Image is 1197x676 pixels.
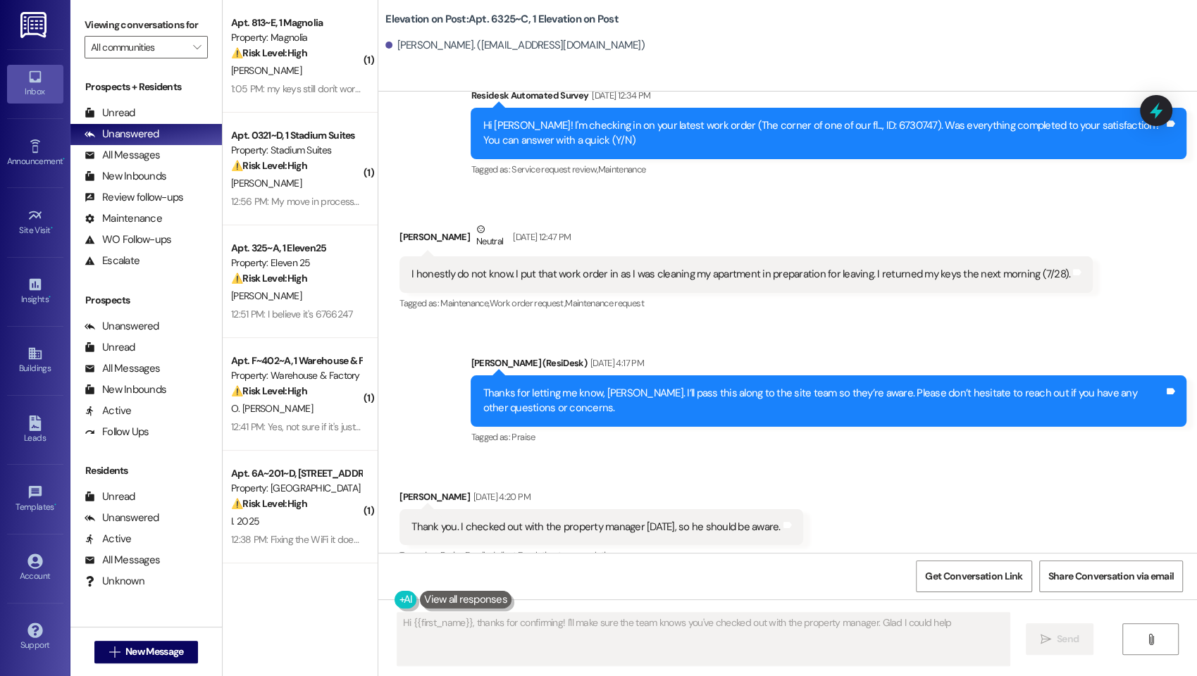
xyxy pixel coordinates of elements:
span: Maintenance request [565,297,644,309]
div: 12:38 PM: Fixing the WiFi it does not work at all that is my only problem I have with the apartment [231,533,623,546]
span: O. [PERSON_NAME] [231,402,313,415]
div: Apt. F~402~A, 1 Warehouse & Factory [231,353,361,368]
div: Tagged as: [471,159,1186,180]
div: Review follow-ups [85,190,183,205]
strong: ⚠️ Risk Level: High [231,497,307,510]
div: 12:56 PM: My move in process wasn't a problem, I just don't have my roommates it's just me and on... [231,195,844,208]
button: Send [1026,623,1094,655]
div: All Messages [85,553,160,568]
div: New Inbounds [85,169,166,184]
span: New Message [125,644,183,659]
span: • [49,292,51,302]
div: Unread [85,106,135,120]
span: [PERSON_NAME] [231,64,302,77]
span: Emailed client , [465,549,518,561]
div: Maintenance [85,211,162,226]
span: • [51,223,53,233]
span: [PERSON_NAME] [231,177,302,189]
div: Unanswered [85,127,159,142]
span: Praise [511,431,535,443]
a: Account [7,549,63,587]
img: ResiDesk Logo [20,12,49,38]
span: Get Conversation Link [925,569,1022,584]
textarea: Hi {{first_name}}, thanks for confirming [397,613,1010,665]
a: Templates • [7,480,63,518]
span: • [54,500,56,510]
div: Hi [PERSON_NAME]! I'm checking in on your latest work order (The corner of one of our fl..., ID: ... [483,118,1164,149]
span: I. 2025 [231,515,259,527]
span: Send [1057,632,1079,646]
div: Residesk Automated Survey [471,88,1186,108]
a: Support [7,618,63,656]
div: Follow Ups [85,425,149,439]
div: 12:51 PM: I believe it's 6766247 [231,308,353,320]
div: Thanks for letting me know, [PERSON_NAME]. I’ll pass this along to the site team so they’re aware... [483,386,1164,416]
div: Unanswered [85,319,159,334]
div: Active [85,532,132,546]
div: [DATE] 4:17 PM [587,356,644,370]
div: Neutral [473,222,506,251]
div: [PERSON_NAME] (ResiDesk) [471,356,1186,375]
div: Tagged as: [399,293,1093,313]
div: All Messages [85,148,160,163]
div: Prospects [70,293,222,308]
strong: ⚠️ Risk Level: High [231,272,307,284]
div: Past + Future Residents [70,613,222,628]
i:  [193,42,201,53]
span: Service request review , [511,163,597,175]
div: I honestly do not know. I put that work order in as I was cleaning my apartment in preparation fo... [411,267,1070,282]
span: Maintenance [597,163,645,175]
a: Inbox [7,65,63,103]
a: Leads [7,411,63,449]
span: Praise , [440,549,464,561]
div: [PERSON_NAME] [399,222,1093,256]
div: [DATE] 12:47 PM [509,230,571,244]
a: Buildings [7,342,63,380]
div: Apt. 6A~201~D, [STREET_ADDRESS][PERSON_NAME] [231,466,361,481]
div: [PERSON_NAME] [399,489,802,509]
div: [DATE] 4:20 PM [470,489,531,504]
span: Escalation type escalation [518,549,615,561]
div: [PERSON_NAME]. ([EMAIL_ADDRESS][DOMAIN_NAME]) [385,38,645,53]
b: Elevation on Post: Apt. 6325~C, 1 Elevation on Post [385,12,619,27]
div: Property: Magnolia [231,30,361,45]
i:  [1041,634,1051,645]
div: Unanswered [85,511,159,525]
div: Tagged as: [471,427,1186,447]
div: Property: Stadium Suites [231,143,361,158]
span: • [63,154,65,164]
strong: ⚠️ Risk Level: High [231,384,307,397]
div: Apt. 813~E, 1 Magnolia [231,15,361,30]
div: Property: Warehouse & Factory [231,368,361,383]
div: Apt. 0321~D, 1 Stadium Suites [231,128,361,143]
div: New Inbounds [85,382,166,397]
span: Share Conversation via email [1048,569,1174,584]
strong: ⚠️ Risk Level: High [231,159,307,172]
strong: ⚠️ Risk Level: High [231,46,307,59]
div: Escalate [85,254,139,268]
button: Share Conversation via email [1039,561,1183,592]
div: Tagged as: [399,545,802,565]
a: Insights • [7,273,63,311]
div: Active [85,403,132,418]
div: Property: [GEOGRAPHIC_DATA] [231,481,361,496]
div: Unread [85,340,135,355]
div: 12:41 PM: Yes, not sure if it's just my unit or if everything is down [231,420,485,433]
button: New Message [94,641,199,663]
div: Apt. 325~A, 1 Eleven25 [231,241,361,256]
i:  [1146,634,1156,645]
input: All communities [91,36,185,58]
label: Viewing conversations for [85,14,208,36]
div: WO Follow-ups [85,232,171,247]
button: Get Conversation Link [916,561,1031,592]
div: [DATE] 12:34 PM [588,88,650,103]
div: Unknown [85,574,144,589]
div: Prospects + Residents [70,80,222,94]
div: 1:05 PM: my keys still don't work for the front door. we have made several complaints and several... [231,82,697,95]
span: Work order request , [489,297,565,309]
a: Site Visit • [7,204,63,242]
div: Thank you. I checked out with the property manager [DATE], so he should be aware. [411,520,780,534]
div: Residents [70,463,222,478]
span: Maintenance , [440,297,489,309]
i:  [109,646,120,658]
